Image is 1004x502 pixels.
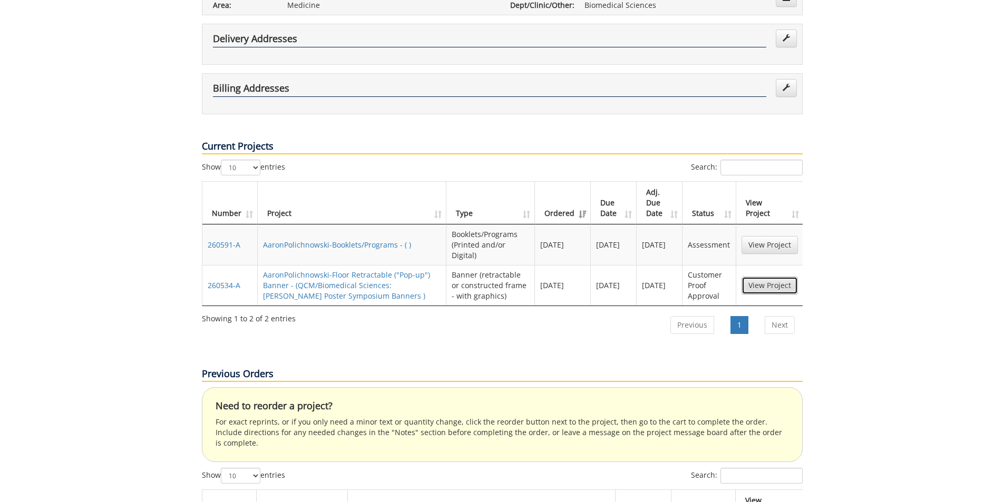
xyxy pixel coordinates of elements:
[202,160,285,175] label: Show entries
[720,468,803,484] input: Search:
[221,468,260,484] select: Showentries
[691,160,803,175] label: Search:
[446,224,535,265] td: Booklets/Programs (Printed and/or Digital)
[202,468,285,484] label: Show entries
[730,316,748,334] a: 1
[263,240,411,250] a: AaronPolichnowski-Booklets/Programs - ( )
[446,265,535,306] td: Banner (retractable or constructed frame - with graphics)
[213,34,766,47] h4: Delivery Addresses
[202,140,803,154] p: Current Projects
[637,265,683,306] td: [DATE]
[591,224,637,265] td: [DATE]
[535,265,591,306] td: [DATE]
[637,224,683,265] td: [DATE]
[208,280,240,290] a: 260534-A
[742,236,798,254] a: View Project
[683,182,736,224] th: Status: activate to sort column ascending
[591,265,637,306] td: [DATE]
[683,224,736,265] td: Assessment
[776,29,797,47] a: Edit Addresses
[258,182,446,224] th: Project: activate to sort column ascending
[202,182,258,224] th: Number: activate to sort column ascending
[736,182,803,224] th: View Project: activate to sort column ascending
[591,182,637,224] th: Due Date: activate to sort column ascending
[670,316,714,334] a: Previous
[720,160,803,175] input: Search:
[216,417,789,448] p: For exact reprints, or if you only need a minor text or quantity change, click the reorder button...
[742,277,798,294] a: View Project
[213,83,766,97] h4: Billing Addresses
[221,160,260,175] select: Showentries
[535,224,591,265] td: [DATE]
[202,309,296,324] div: Showing 1 to 2 of 2 entries
[637,182,683,224] th: Adj. Due Date: activate to sort column ascending
[691,468,803,484] label: Search:
[446,182,535,224] th: Type: activate to sort column ascending
[208,240,240,250] a: 260591-A
[776,79,797,97] a: Edit Addresses
[683,265,736,306] td: Customer Proof Approval
[216,401,789,411] h4: Need to reorder a project?
[263,270,430,301] a: AaronPolichnowski-Floor Retractable ("Pop-up") Banner - (QCM/Biomedical Sciences: [PERSON_NAME] P...
[535,182,591,224] th: Ordered: activate to sort column ascending
[202,367,803,382] p: Previous Orders
[765,316,795,334] a: Next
